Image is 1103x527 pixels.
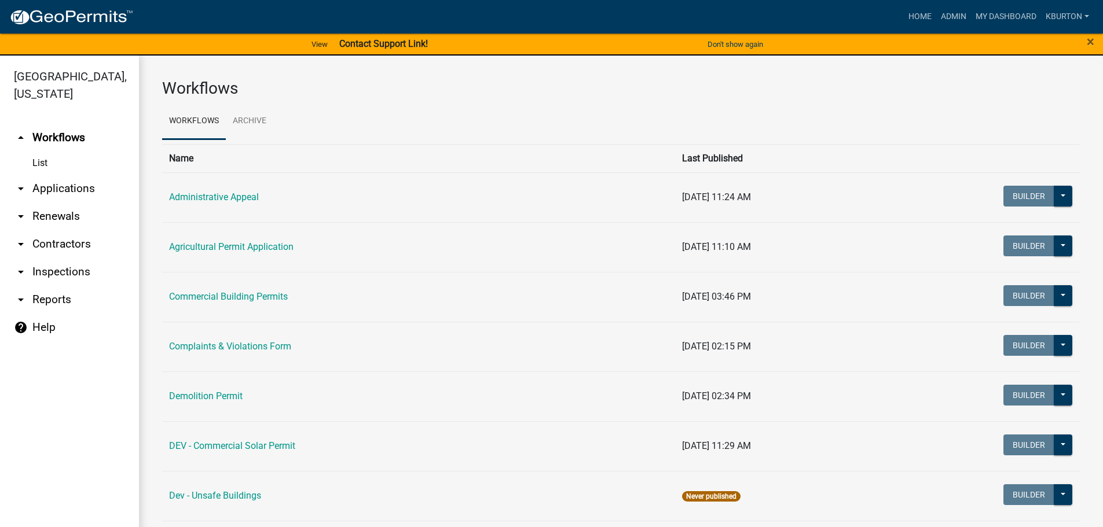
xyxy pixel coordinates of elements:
th: Last Published [675,144,876,172]
a: Agricultural Permit Application [169,241,294,252]
strong: Contact Support Link! [339,38,428,49]
span: Never published [682,491,741,502]
i: arrow_drop_down [14,209,28,223]
a: Dev - Unsafe Buildings [169,490,261,501]
span: [DATE] 11:10 AM [682,241,751,252]
a: Complaints & Violations Form [169,341,291,352]
button: Builder [1003,385,1054,406]
a: Archive [226,103,273,140]
i: arrow_drop_down [14,237,28,251]
span: [DATE] 03:46 PM [682,291,751,302]
a: Admin [936,6,971,28]
span: [DATE] 02:34 PM [682,390,751,401]
a: Demolition Permit [169,390,243,401]
a: kburton [1041,6,1094,28]
button: Don't show again [703,35,768,54]
span: × [1087,34,1094,50]
i: help [14,320,28,334]
i: arrow_drop_down [14,265,28,279]
i: arrow_drop_down [14,293,28,307]
button: Builder [1003,434,1054,455]
i: arrow_drop_up [14,131,28,145]
button: Builder [1003,186,1054,207]
a: Home [904,6,936,28]
a: Administrative Appeal [169,191,259,202]
a: Workflows [162,103,226,140]
a: Commercial Building Permits [169,291,288,302]
th: Name [162,144,675,172]
span: [DATE] 11:24 AM [682,191,751,202]
a: View [307,35,332,54]
span: [DATE] 11:29 AM [682,440,751,451]
i: arrow_drop_down [14,182,28,196]
a: DEV - Commercial Solar Permit [169,440,295,451]
button: Builder [1003,235,1054,256]
button: Builder [1003,484,1054,505]
span: [DATE] 02:15 PM [682,341,751,352]
button: Close [1087,35,1094,49]
button: Builder [1003,285,1054,306]
a: My Dashboard [971,6,1041,28]
h3: Workflows [162,79,1080,98]
button: Builder [1003,335,1054,356]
